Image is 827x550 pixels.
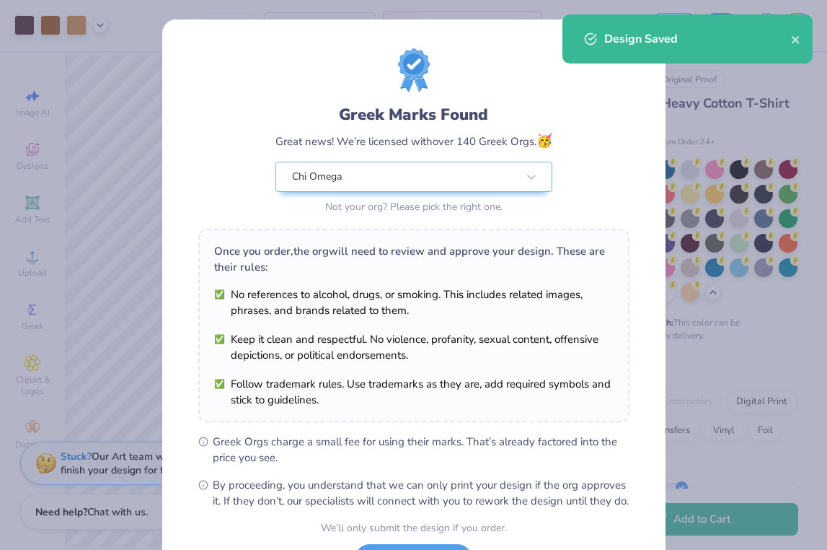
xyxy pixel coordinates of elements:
[791,30,801,48] button: close
[214,243,614,275] div: Once you order, the org will need to review and approve your design. These are their rules:
[275,199,552,214] div: Not your org? Please pick the right one.
[321,520,507,536] div: We’ll only submit the design if you order.
[275,131,552,151] div: Great news! We’re licensed with over 140 Greek Orgs.
[213,434,629,466] span: Greek Orgs charge a small fee for using their marks. That’s already factored into the price you see.
[214,287,614,318] li: No references to alcohol, drugs, or smoking. This includes related images, phrases, and brands re...
[398,48,430,92] img: license-marks-badge.png
[213,477,629,509] span: By proceeding, you understand that we can only print your design if the org approves it. If they ...
[214,376,614,408] li: Follow trademark rules. Use trademarks as they are, add required symbols and stick to guidelines.
[536,132,552,149] span: 🥳
[604,30,791,48] div: Design Saved
[214,331,614,363] li: Keep it clean and respectful. No violence, profanity, sexual content, offensive depictions, or po...
[275,103,552,126] div: Greek Marks Found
